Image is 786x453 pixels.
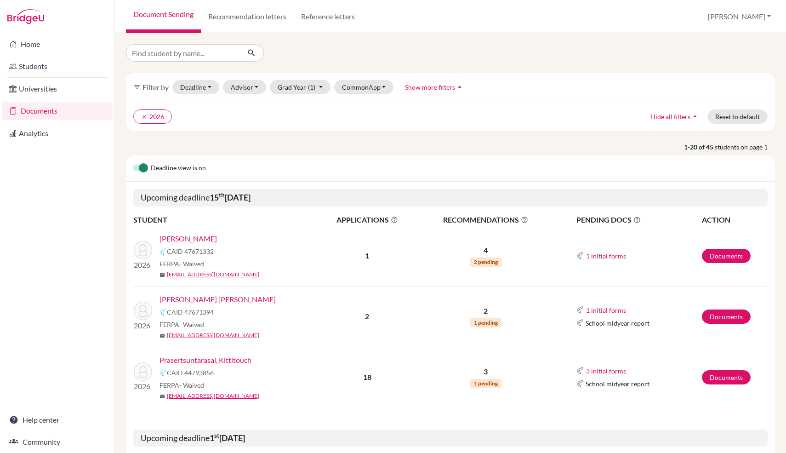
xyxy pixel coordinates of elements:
[334,80,394,94] button: CommonApp
[270,80,330,94] button: Grad Year(1)
[167,307,214,317] span: CAID 47671394
[715,142,775,152] span: students on page 1
[133,214,317,226] th: STUDENT
[417,214,554,225] span: RECOMMENDATIONS
[470,379,501,388] span: 1 pending
[159,320,204,329] span: FERPA
[141,114,148,120] i: clear
[586,379,649,389] span: School midyear report
[179,381,204,389] span: - Waived
[702,249,751,263] a: Documents
[179,260,204,268] span: - Waived
[576,252,584,259] img: Common App logo
[417,305,554,316] p: 2
[702,370,751,384] a: Documents
[470,258,501,267] span: 2 pending
[133,430,768,447] h5: Upcoming deadline
[397,80,472,94] button: Show more filtersarrow_drop_up
[126,44,240,62] input: Find student by name...
[167,331,259,339] a: [EMAIL_ADDRESS][DOMAIN_NAME]
[210,433,245,443] b: 1 [DATE]
[219,191,225,199] sup: th
[167,392,259,400] a: [EMAIL_ADDRESS][DOMAIN_NAME]
[2,102,113,120] a: Documents
[133,83,141,91] i: filter_list
[7,9,44,24] img: Bridge-U
[159,355,251,366] a: Prasertsuntarasai, Kittitouch
[134,362,152,381] img: Prasertsuntarasai, Kittitouch
[417,245,554,256] p: 4
[417,366,554,377] p: 3
[134,259,152,270] p: 2026
[167,270,259,279] a: [EMAIL_ADDRESS][DOMAIN_NAME]
[159,369,167,377] img: Common App logo
[455,82,464,92] i: arrow_drop_up
[159,333,165,338] span: mail
[586,366,627,376] button: 3 initial forms
[133,189,768,206] h5: Upcoming deadline
[179,321,204,328] span: - Waived
[167,247,214,256] span: CAID 47671332
[214,432,219,439] sup: st
[586,318,649,328] span: School midyear report
[151,163,206,174] span: Deadline view is on
[2,411,113,429] a: Help center
[159,272,165,278] span: mail
[134,302,152,320] img: Nguyen, Ngoc Hoang Chau
[650,113,690,120] span: Hide all filters
[2,35,113,53] a: Home
[405,83,455,91] span: Show more filters
[159,294,276,305] a: [PERSON_NAME] [PERSON_NAME]
[702,310,751,324] a: Documents
[159,309,167,316] img: Common App logo
[576,214,701,225] span: PENDING DOCS
[159,380,204,390] span: FERPA
[576,367,584,374] img: Common App logo
[134,381,152,392] p: 2026
[2,80,113,98] a: Universities
[701,214,768,226] th: ACTION
[576,306,584,314] img: Common App logo
[690,112,700,121] i: arrow_drop_up
[2,433,113,451] a: Community
[365,251,369,260] b: 1
[159,394,165,399] span: mail
[707,109,768,124] button: Reset to default
[134,241,152,259] img: Chen, Breno
[576,319,584,327] img: Common App logo
[365,312,369,321] b: 2
[134,320,152,331] p: 2026
[308,83,315,91] span: (1)
[159,248,167,255] img: Common App logo
[318,214,416,225] span: APPLICATIONS
[142,83,169,92] span: Filter by
[2,124,113,143] a: Analytics
[576,380,584,387] img: Common App logo
[586,305,627,315] button: 1 initial forms
[210,192,251,202] b: 15 [DATE]
[704,8,775,25] button: [PERSON_NAME]
[684,142,715,152] strong: 1-20 of 45
[470,318,501,327] span: 1 pending
[159,259,204,269] span: FERPA
[159,233,217,244] a: [PERSON_NAME]
[643,109,707,124] button: Hide all filtersarrow_drop_up
[586,251,627,261] button: 1 initial forms
[223,80,267,94] button: Advisor
[172,80,219,94] button: Deadline
[167,368,214,378] span: CAID 44793856
[2,57,113,75] a: Students
[133,109,172,124] button: clear2026
[363,373,371,381] b: 18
